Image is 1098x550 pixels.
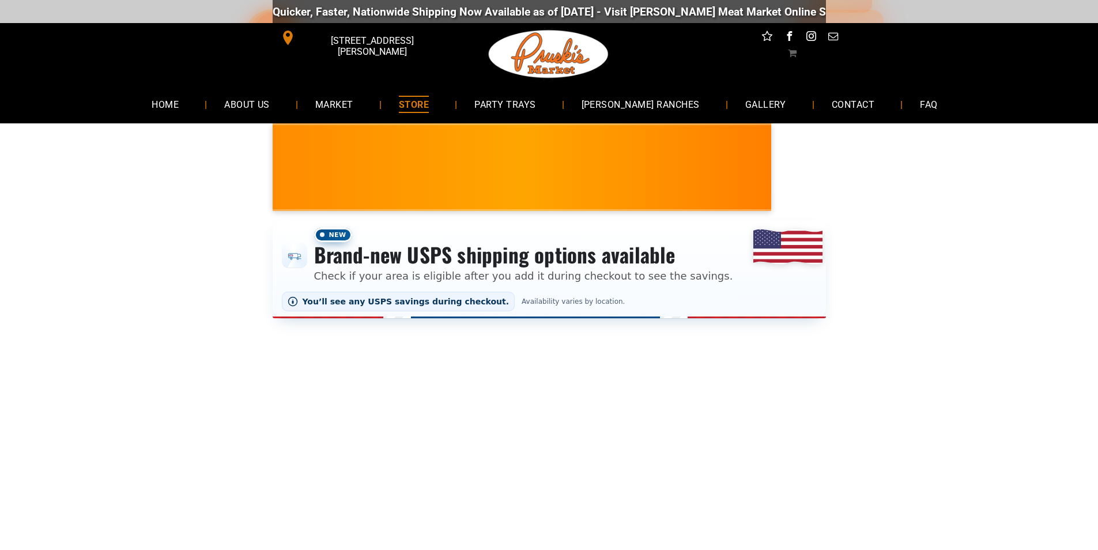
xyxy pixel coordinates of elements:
a: [PERSON_NAME] RANCHES [564,89,717,119]
img: Pruski-s+Market+HQ+Logo2-1920w.png [486,23,611,85]
span: [STREET_ADDRESS][PERSON_NAME] [297,29,446,63]
a: instagram [803,29,818,47]
h3: Brand-new USPS shipping options available [314,242,733,268]
a: [STREET_ADDRESS][PERSON_NAME] [273,29,449,47]
a: HOME [134,89,196,119]
div: Quicker, Faster, Nationwide Shipping Now Available as of [DATE] - Visit [PERSON_NAME] Meat Market... [271,5,969,18]
a: CONTACT [814,89,892,119]
a: ABOUT US [207,89,287,119]
a: STORE [382,89,446,119]
a: Social network [760,29,775,47]
span: You’ll see any USPS savings during checkout. [303,297,510,306]
span: [PERSON_NAME] MARKET [770,175,997,194]
p: Check if your area is eligible after you add it during checkout to see the savings. [314,268,733,284]
a: facebook [782,29,797,47]
div: Shipping options announcement [273,220,826,318]
a: PARTY TRAYS [457,89,553,119]
a: MARKET [298,89,371,119]
span: Availability varies by location. [519,297,627,306]
a: GALLERY [728,89,803,119]
span: New [314,228,352,242]
a: FAQ [903,89,954,119]
a: email [825,29,840,47]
